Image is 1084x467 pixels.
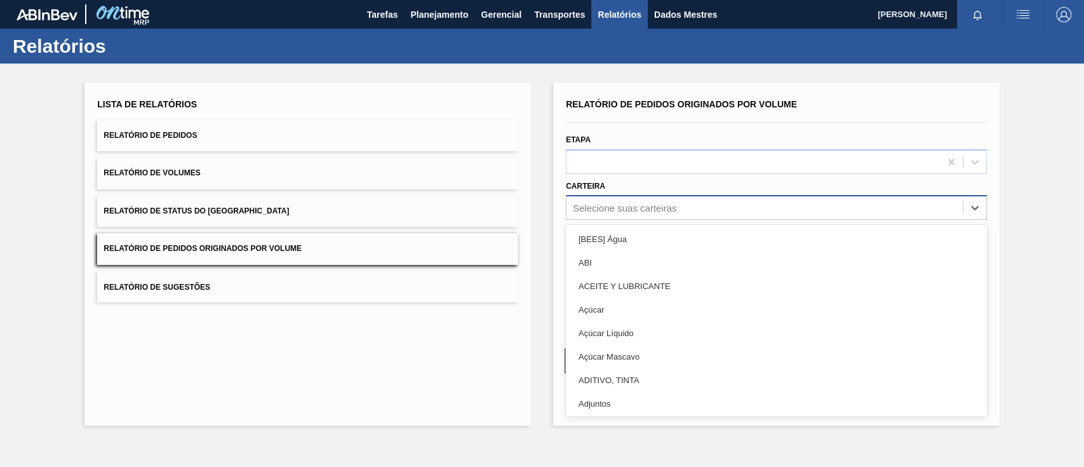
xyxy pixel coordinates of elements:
font: [PERSON_NAME] [878,10,947,19]
font: Relatório de Sugestões [104,282,210,291]
button: Relatório de Pedidos Originados por Volume [97,233,518,264]
font: Tarefas [367,10,398,20]
div: ACEITE Y LUBRICANTE [566,274,987,298]
font: Lista de Relatórios [97,99,197,109]
font: Transportes [534,10,585,20]
img: TNhmsLtSVTkK8tSr43FrP2fwEKptu5GPRR3wAAAABJRU5ErkJggg== [17,9,77,20]
font: Relatório de Pedidos Originados por Volume [104,245,302,254]
button: Limpar [565,348,770,374]
font: Relatórios [598,10,641,20]
button: Notificações [957,6,998,24]
div: Açúcar [566,298,987,321]
button: Relatório de Sugestões [97,271,518,302]
font: Dados Mestres [654,10,718,20]
div: Adjuntos [566,392,987,416]
div: [BEES] Água [566,227,987,251]
font: Gerencial [481,10,521,20]
div: Açúcar Mascavo [566,345,987,369]
div: ADITIVO, TINTA [566,369,987,392]
font: Etapa [566,135,591,144]
font: Relatórios [13,36,106,57]
div: ABI [566,251,987,274]
img: ações do usuário [1015,7,1031,22]
font: Relatório de Volumes [104,169,200,178]
button: Relatório de Status do [GEOGRAPHIC_DATA] [97,196,518,227]
font: Relatório de Pedidos Originados por Volume [566,99,797,109]
font: Selecione suas carteiras [573,203,676,213]
button: Relatório de Pedidos [97,120,518,151]
font: Planejamento [410,10,468,20]
button: Relatório de Volumes [97,158,518,189]
img: Sair [1056,7,1071,22]
font: Relatório de Pedidos [104,131,197,140]
font: Carteira [566,182,605,191]
div: Açúcar Líquido [566,321,987,345]
font: Relatório de Status do [GEOGRAPHIC_DATA] [104,206,289,215]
